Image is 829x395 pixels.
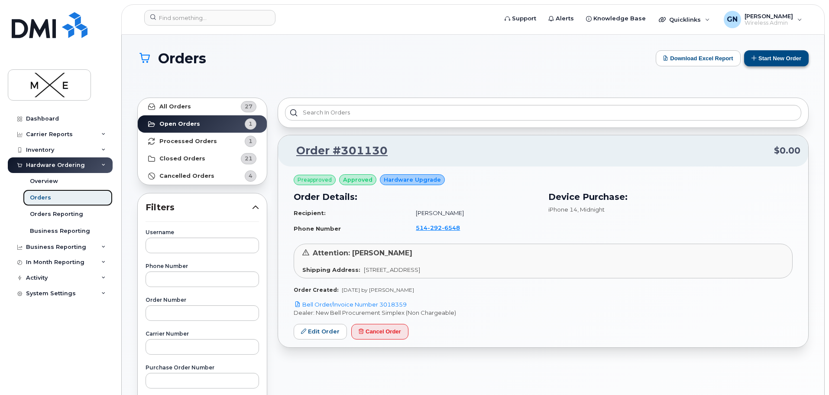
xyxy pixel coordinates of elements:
strong: Order Created: [294,287,338,293]
h3: Device Purchase: [548,190,793,203]
input: Search in orders [285,105,801,121]
strong: Open Orders [159,121,200,127]
span: 1 [249,137,253,145]
span: 27 [245,102,253,111]
span: 4 [249,172,253,180]
strong: Closed Orders [159,155,205,162]
span: $0.00 [774,144,800,157]
a: Edit Order [294,324,347,340]
label: Phone Number [146,264,259,269]
a: Order #301130 [286,143,388,159]
td: [PERSON_NAME] [408,206,538,221]
strong: Recipient: [294,209,326,216]
span: Preapproved [298,176,332,184]
span: Orders [158,51,206,66]
a: Processed Orders1 [138,133,267,150]
a: Bell Order/Invoice Number 3018359 [294,301,407,308]
a: Open Orders1 [138,115,267,133]
span: [DATE] by [PERSON_NAME] [342,287,414,293]
span: 6548 [442,224,460,231]
span: Attention: [PERSON_NAME] [313,249,412,257]
strong: Phone Number [294,225,341,232]
span: Filters [146,201,252,214]
label: Username [146,230,259,235]
button: Start New Order [744,50,809,66]
span: 21 [245,154,253,163]
a: Closed Orders21 [138,150,267,167]
strong: Processed Orders [159,138,217,145]
button: Cancel Order [351,324,408,340]
strong: Cancelled Orders [159,173,214,180]
a: 5142926548 [416,224,470,231]
span: Hardware Upgrade [384,176,441,184]
label: Purchase Order Number [146,365,259,370]
span: 514 [416,224,460,231]
p: Dealer: New Bell Procurement Simplex (Non Chargeable) [294,309,793,317]
span: , Midnight [577,206,605,213]
strong: All Orders [159,103,191,110]
a: Cancelled Orders4 [138,167,267,185]
label: Carrier Number [146,331,259,336]
span: 1 [249,120,253,128]
label: Order Number [146,297,259,303]
button: Download Excel Report [656,50,741,66]
h3: Order Details: [294,190,538,203]
span: 292 [427,224,442,231]
a: All Orders27 [138,98,267,115]
strong: Shipping Address: [302,266,360,273]
span: iPhone 14 [548,206,577,213]
span: approved [343,176,372,184]
span: [STREET_ADDRESS] [364,266,420,273]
